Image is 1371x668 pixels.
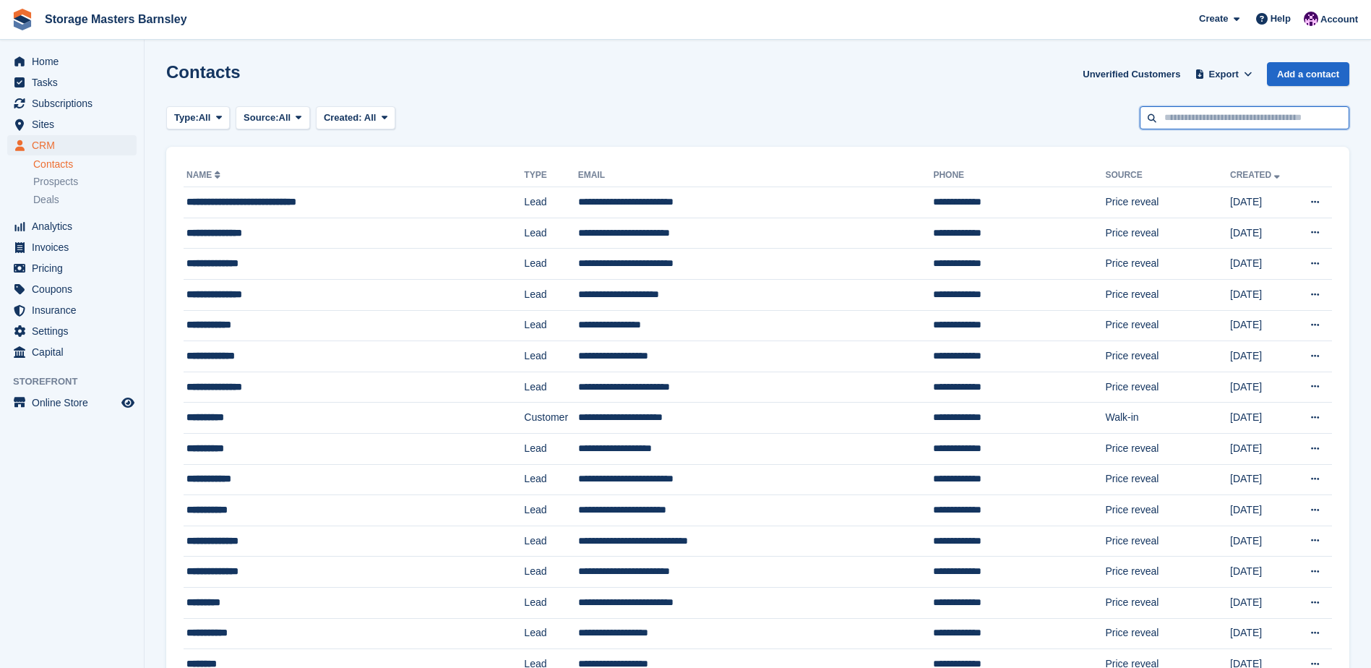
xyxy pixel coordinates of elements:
button: Source: All [236,106,310,130]
td: [DATE] [1230,341,1295,372]
td: Lead [524,557,577,588]
th: Source [1105,164,1230,187]
span: CRM [32,135,119,155]
td: [DATE] [1230,187,1295,218]
td: Lead [524,372,577,403]
td: [DATE] [1230,249,1295,280]
td: Lead [524,187,577,218]
a: Created [1230,170,1283,180]
span: All [199,111,211,125]
span: Insurance [32,300,119,320]
span: Capital [32,342,119,362]
a: Prospects [33,174,137,189]
span: Coupons [32,279,119,299]
td: [DATE] [1230,587,1295,618]
span: Deals [33,193,59,207]
td: Price reveal [1105,587,1230,618]
td: Lead [524,526,577,557]
a: Preview store [119,394,137,411]
span: Online Store [32,393,119,413]
td: [DATE] [1230,403,1295,434]
span: Invoices [32,237,119,257]
span: Tasks [32,72,119,93]
a: menu [7,321,137,341]
a: Storage Masters Barnsley [39,7,193,31]
a: menu [7,135,137,155]
button: Created: All [316,106,395,130]
td: Lead [524,249,577,280]
td: [DATE] [1230,310,1295,341]
img: stora-icon-8386f47178a22dfd0bd8f6a31ec36ba5ce8667c1dd55bd0f319d3a0aa187defe.svg [12,9,33,30]
td: Price reveal [1105,495,1230,526]
td: Lead [524,218,577,249]
td: Price reveal [1105,526,1230,557]
td: [DATE] [1230,279,1295,310]
span: Storefront [13,374,144,389]
td: Lead [524,618,577,649]
td: [DATE] [1230,433,1295,464]
a: Add a contact [1267,62,1349,86]
a: Deals [33,192,137,207]
a: Name [186,170,223,180]
td: Lead [524,279,577,310]
span: Source: [244,111,278,125]
a: menu [7,93,137,114]
td: Lead [524,587,577,618]
td: Lead [524,310,577,341]
span: All [279,111,291,125]
td: Lead [524,464,577,495]
td: [DATE] [1230,372,1295,403]
span: Sites [32,114,119,134]
td: Price reveal [1105,341,1230,372]
button: Export [1192,62,1255,86]
span: Subscriptions [32,93,119,114]
td: [DATE] [1230,464,1295,495]
span: Help [1271,12,1291,26]
td: Price reveal [1105,618,1230,649]
span: Create [1199,12,1228,26]
th: Phone [933,164,1105,187]
td: Price reveal [1105,279,1230,310]
a: Unverified Customers [1077,62,1186,86]
th: Email [578,164,934,187]
td: [DATE] [1230,218,1295,249]
span: Prospects [33,175,78,189]
a: menu [7,342,137,362]
span: Pricing [32,258,119,278]
td: Lead [524,495,577,526]
a: menu [7,114,137,134]
td: [DATE] [1230,618,1295,649]
td: Price reveal [1105,249,1230,280]
a: Contacts [33,158,137,171]
button: Type: All [166,106,230,130]
h1: Contacts [166,62,241,82]
a: menu [7,51,137,72]
a: menu [7,216,137,236]
span: Home [32,51,119,72]
td: [DATE] [1230,495,1295,526]
td: Price reveal [1105,372,1230,403]
a: menu [7,72,137,93]
span: Created: [324,112,362,123]
td: Price reveal [1105,187,1230,218]
a: menu [7,258,137,278]
td: Price reveal [1105,464,1230,495]
td: Price reveal [1105,310,1230,341]
a: menu [7,393,137,413]
a: menu [7,300,137,320]
a: menu [7,279,137,299]
img: Louise Masters [1304,12,1318,26]
td: Walk-in [1105,403,1230,434]
td: Price reveal [1105,218,1230,249]
td: Price reveal [1105,433,1230,464]
span: Type: [174,111,199,125]
span: Analytics [32,216,119,236]
td: Price reveal [1105,557,1230,588]
td: Customer [524,403,577,434]
span: All [364,112,377,123]
td: Lead [524,341,577,372]
td: Lead [524,433,577,464]
td: [DATE] [1230,557,1295,588]
a: menu [7,237,137,257]
span: Settings [32,321,119,341]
